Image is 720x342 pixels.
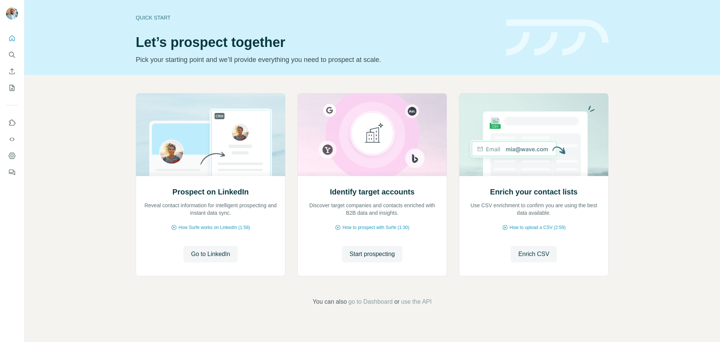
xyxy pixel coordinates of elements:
[349,250,395,259] span: Start prospecting
[6,116,18,130] button: Use Surfe on LinkedIn
[467,202,601,217] p: Use CSV enrichment to confirm you are using the best data available.
[506,20,609,56] img: banner
[178,224,250,231] span: How Surfe works on LinkedIn (1:58)
[6,32,18,45] button: Quick start
[518,250,549,259] span: Enrich CSV
[6,65,18,78] button: Enrich CSV
[136,93,285,176] img: Prospect on LinkedIn
[172,187,249,197] h2: Prospect on LinkedIn
[459,93,609,176] img: Enrich your contact lists
[342,224,409,231] span: How to prospect with Surfe (1:30)
[510,224,565,231] span: How to upload a CSV (2:59)
[313,297,347,306] span: You can also
[183,246,237,262] button: Go to LinkedIn
[6,133,18,146] button: Use Surfe API
[6,149,18,163] button: Dashboard
[6,48,18,62] button: Search
[342,246,402,262] button: Start prospecting
[136,35,497,50] h1: Let’s prospect together
[297,93,447,176] img: Identify target accounts
[136,14,497,21] div: Quick start
[394,297,399,306] span: or
[144,202,277,217] p: Reveal contact information for intelligent prospecting and instant data sync.
[191,250,230,259] span: Go to LinkedIn
[305,202,439,217] p: Discover target companies and contacts enriched with B2B data and insights.
[6,8,18,20] img: Avatar
[511,246,557,262] button: Enrich CSV
[401,297,432,306] button: use the API
[490,187,577,197] h2: Enrich your contact lists
[6,81,18,95] button: My lists
[136,54,497,65] p: Pick your starting point and we’ll provide everything you need to prospect at scale.
[348,297,393,306] button: go to Dashboard
[330,187,415,197] h2: Identify target accounts
[6,166,18,179] button: Feedback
